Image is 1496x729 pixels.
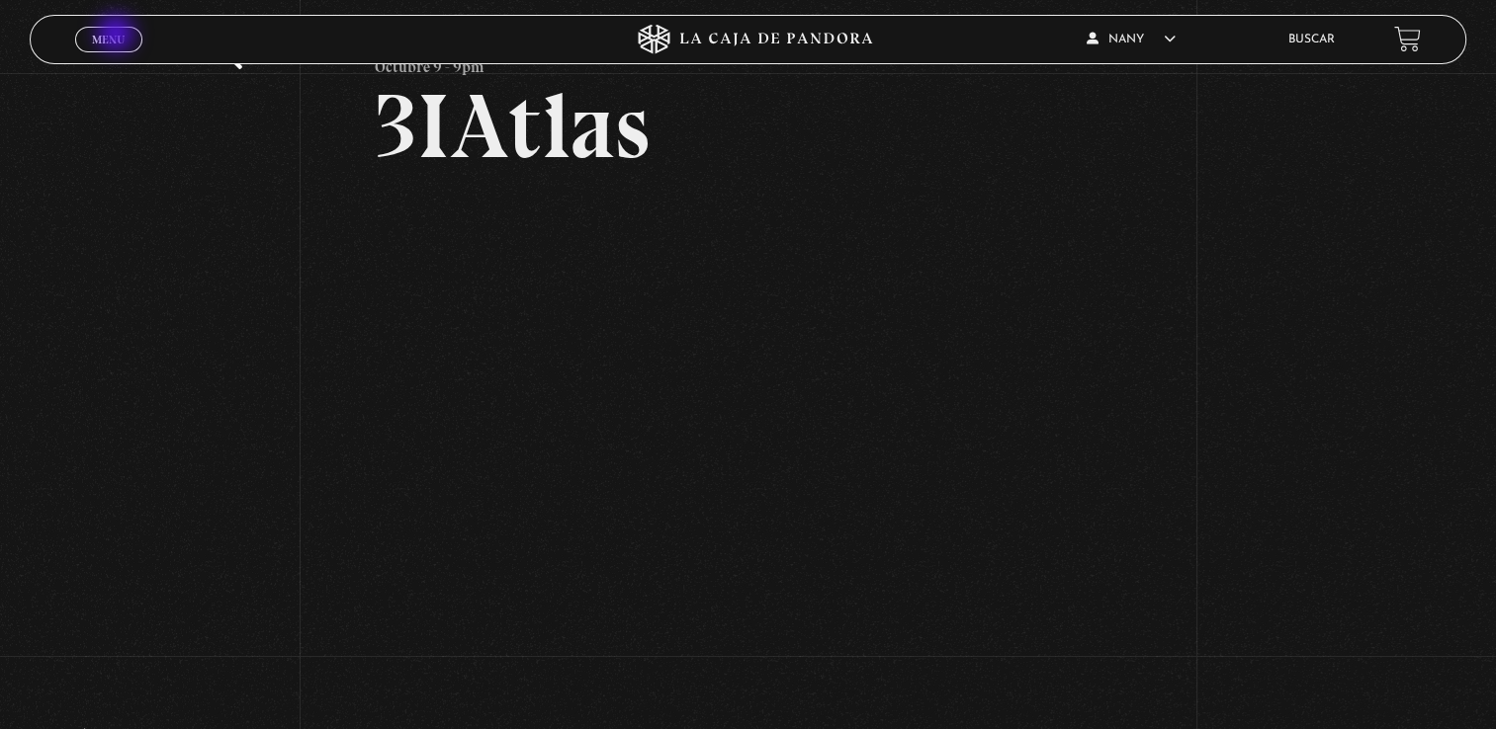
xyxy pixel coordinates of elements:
span: Menu [92,34,125,45]
a: Buscar [1288,34,1335,45]
h2: 3IAtlas [375,81,1121,172]
a: View your shopping cart [1394,26,1421,52]
span: Cerrar [85,50,132,64]
span: Nany [1087,34,1176,45]
iframe: Dailymotion video player – 3IATLAS [375,202,1121,621]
